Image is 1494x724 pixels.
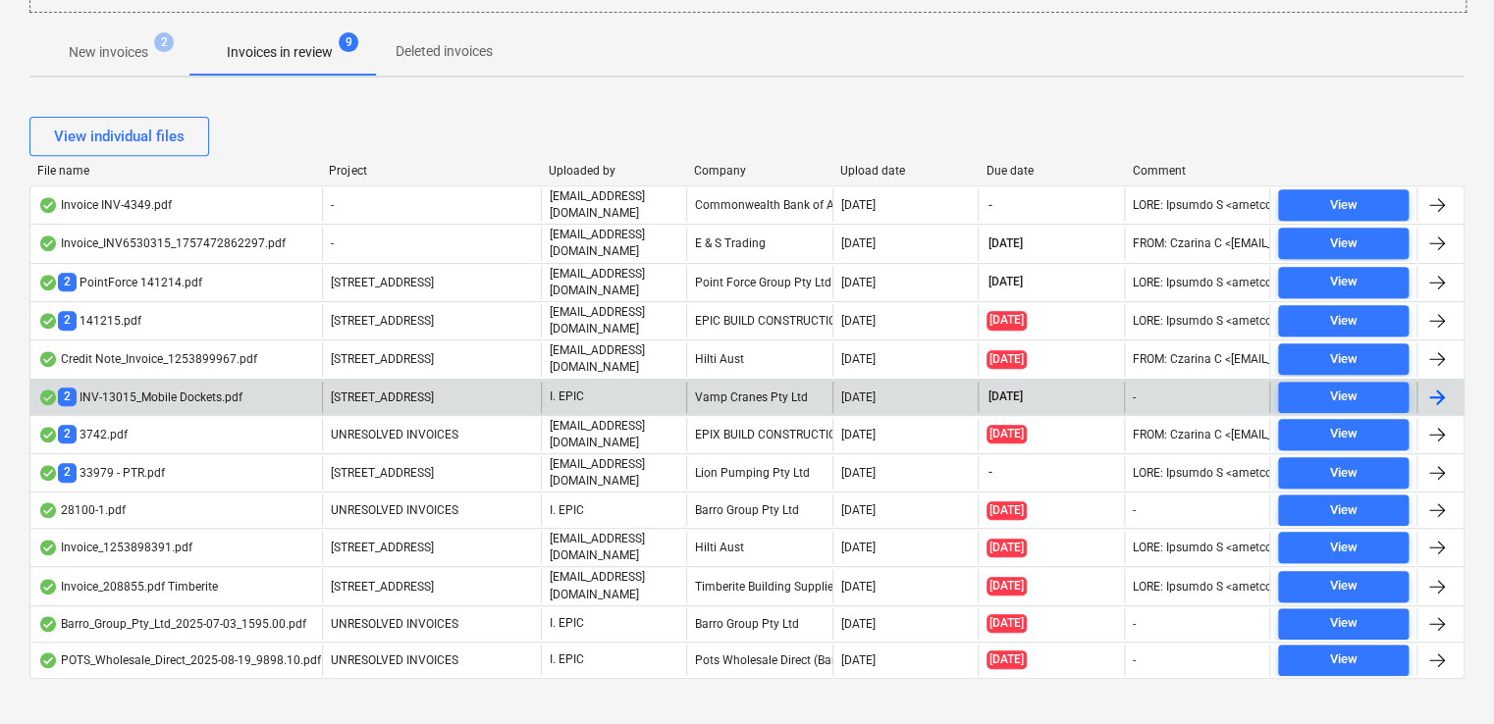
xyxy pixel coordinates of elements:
div: View [1329,462,1357,485]
div: Project [329,164,532,178]
span: UNRESOLVED INVOICES [331,428,458,441]
button: View [1278,343,1409,375]
p: I. EPIC [550,388,584,405]
p: [EMAIL_ADDRESS][DOMAIN_NAME] [550,266,678,299]
div: Hilti Aust [686,531,831,564]
span: [DATE] [987,425,1027,443]
span: UNRESOLVED INVOICES [331,653,458,667]
p: I. EPIC [550,502,584,519]
div: - [1133,653,1136,667]
span: 248 Bay Rd, Sandringham [331,466,434,480]
span: 76 Beach Rd, Sandringham [331,541,434,554]
div: Invoice INV-4349.pdf [38,197,172,213]
div: E & S Trading [686,227,831,260]
div: View [1329,310,1357,333]
div: Comment [1132,164,1262,178]
p: [EMAIL_ADDRESS][DOMAIN_NAME] [550,342,678,376]
div: POTS_Wholesale_Direct_2025-08-19_9898.10.pdf [38,652,321,668]
div: [DATE] [841,236,876,250]
p: [EMAIL_ADDRESS][DOMAIN_NAME] [550,456,678,490]
p: [EMAIL_ADDRESS][DOMAIN_NAME] [550,418,678,451]
div: Lion Pumping Pty Ltd [686,456,831,490]
span: [DATE] [987,274,1025,290]
div: [DATE] [841,428,876,441]
div: EPIC BUILD CONSTRUCTION GROUP [686,304,831,337]
div: Company [694,164,825,178]
div: OCR finished [38,465,58,481]
div: OCR finished [38,502,58,518]
button: View [1278,608,1409,640]
div: View [1329,612,1357,635]
div: Due date [987,164,1117,178]
div: 141215.pdf [38,311,141,330]
p: I. EPIC [550,651,584,668]
div: - [1133,390,1136,404]
div: PointForce 141214.pdf [38,273,202,291]
p: New invoices [69,42,148,63]
button: View [1278,532,1409,563]
p: [EMAIL_ADDRESS][DOMAIN_NAME] [550,227,678,260]
div: View [1329,499,1357,522]
div: Pots Wholesale Direct (Bamora Holdings) [686,645,831,676]
p: [EMAIL_ADDRESS][DOMAIN_NAME] [550,304,678,337]
span: 76 Beach Rd, Sandringham [331,580,434,594]
div: Invoice_208855.pdf Timberite [38,579,218,595]
span: 76 Beach Rd, Sandringham [331,352,434,366]
div: View [1329,537,1357,559]
div: [DATE] [841,198,876,212]
span: [DATE] [987,350,1027,369]
div: - [1133,503,1136,517]
div: Barro Group Pty Ltd [686,494,831,526]
div: View individual files [54,124,185,149]
div: View [1329,348,1357,371]
span: 2 [58,388,77,406]
div: Barro Group Pty Ltd [686,608,831,640]
div: OCR finished [38,427,58,442]
div: 28100-1.pdf [38,502,126,518]
div: View [1329,648,1357,671]
span: - [987,197,994,214]
div: [DATE] [841,352,876,366]
p: I. EPIC [550,615,584,632]
span: 2 [58,311,77,330]
div: File name [37,164,313,178]
span: [DATE] [987,235,1025,252]
div: Credit Note_Invoice_1253899967.pdf [38,351,257,367]
span: [DATE] [987,501,1027,520]
div: View [1329,575,1357,597]
div: View [1329,386,1357,408]
div: OCR finished [38,652,58,668]
span: - [331,236,334,250]
p: [EMAIL_ADDRESS][DOMAIN_NAME] [550,531,678,564]
p: Deleted invoices [396,41,493,62]
div: 3742.pdf [38,425,128,443]
div: [DATE] [841,653,876,667]
div: EPIX BUILD CONSTRUCTION GROUP PTY LTD [686,418,831,451]
button: View individual files [29,117,209,156]
span: 2 [58,425,77,443]
div: OCR finished [38,235,58,251]
div: 33979 - PTR.pdf [38,463,165,482]
button: View [1278,494,1409,526]
div: OCR finished [38,275,58,290]
div: OCR finished [38,540,58,555]
span: 9 [339,32,358,52]
span: - [331,198,334,212]
span: 248 Bay Rd, Sandringham [331,390,434,404]
iframe: Chat Widget [1396,630,1494,724]
span: [DATE] [987,539,1027,557]
span: [DATE] [987,577,1027,595]
div: [DATE] [841,276,876,289]
button: View [1278,645,1409,676]
div: Point Force Group Pty Ltd [686,266,831,299]
button: View [1278,305,1409,336]
span: [DATE] [987,650,1027,669]
div: Hilti Aust [686,342,831,376]
span: [DATE] [987,388,1025,405]
button: View [1278,419,1409,450]
div: Barro_Group_Pty_Ltd_2025-07-03_1595.00.pdf [38,616,306,632]
div: Vamp Cranes Pty Ltd [686,382,831,413]
div: [DATE] [841,466,876,480]
p: Invoices in review [227,42,333,63]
